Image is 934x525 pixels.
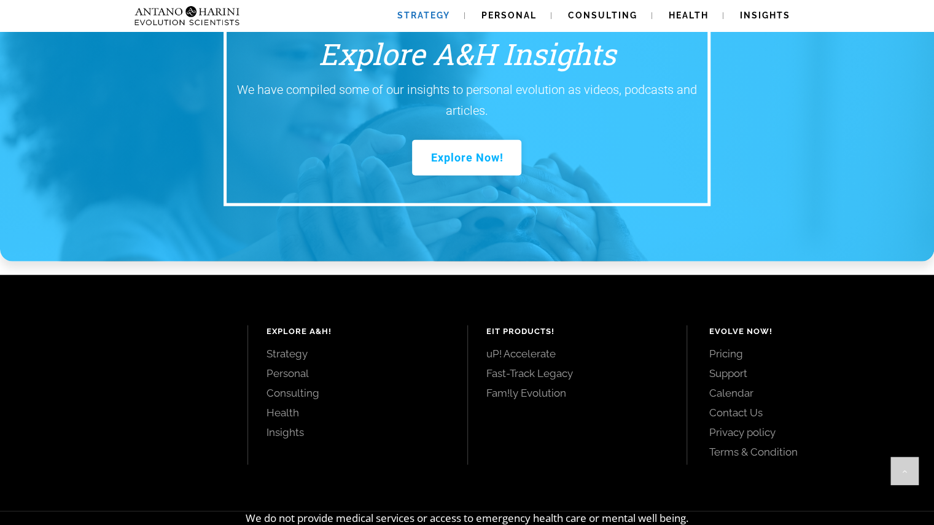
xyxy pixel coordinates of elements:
span: Strategy [397,10,450,20]
p: We have compiled some of our insights to personal evolution as videos, podcasts and articles. [236,79,698,121]
a: Fast-Track Legacy [486,367,669,380]
a: Pricing [709,347,906,360]
a: Contact Us [709,406,906,419]
a: Health [267,406,449,419]
span: Health [669,10,709,20]
a: Personal [267,367,449,380]
a: Fam!ly Evolution [486,386,669,400]
h4: Evolve Now! [709,325,906,338]
a: Insights [267,426,449,439]
a: Strategy [267,347,449,360]
a: Explore Now! [412,140,521,176]
a: Privacy policy [709,426,906,439]
span: Insights [740,10,790,20]
a: Support [709,367,906,380]
a: Terms & Condition [709,445,906,459]
span: Explore Now! [430,151,503,165]
h4: EIT Products! [486,325,669,338]
h4: Explore A&H! [267,325,449,338]
span: Personal [481,10,537,20]
a: Calendar [709,386,906,400]
a: Consulting [267,386,449,400]
a: uP! Accelerate [486,347,669,360]
h3: Explore A&H Insights [236,35,698,73]
span: Consulting [568,10,637,20]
